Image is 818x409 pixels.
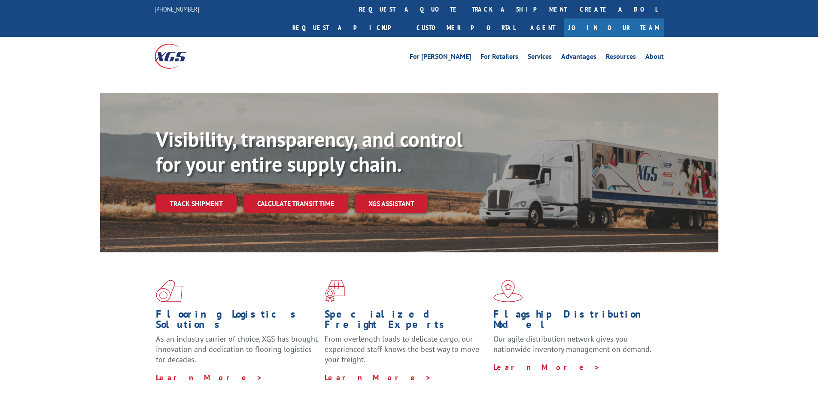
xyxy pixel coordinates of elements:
h1: Flooring Logistics Solutions [156,309,318,334]
a: Learn More > [156,373,263,382]
b: Visibility, transparency, and control for your entire supply chain. [156,126,462,177]
a: Request a pickup [286,18,410,37]
img: xgs-icon-focused-on-flooring-red [325,280,345,302]
a: XGS ASSISTANT [355,194,428,213]
a: Track shipment [156,194,237,212]
a: Customer Portal [410,18,522,37]
a: For Retailers [480,53,518,63]
span: As an industry carrier of choice, XGS has brought innovation and dedication to flooring logistics... [156,334,318,364]
h1: Specialized Freight Experts [325,309,487,334]
a: Learn More > [493,362,600,372]
img: xgs-icon-flagship-distribution-model-red [493,280,523,302]
a: Advantages [561,53,596,63]
a: Services [528,53,552,63]
a: Resources [606,53,636,63]
a: Join Our Team [564,18,664,37]
a: For [PERSON_NAME] [410,53,471,63]
img: xgs-icon-total-supply-chain-intelligence-red [156,280,182,302]
a: Learn More > [325,373,432,382]
h1: Flagship Distribution Model [493,309,656,334]
a: About [645,53,664,63]
a: [PHONE_NUMBER] [155,5,199,13]
span: Our agile distribution network gives you nationwide inventory management on demand. [493,334,651,354]
a: Calculate transit time [243,194,348,213]
p: From overlength loads to delicate cargo, our experienced staff knows the best way to move your fr... [325,334,487,372]
a: Agent [522,18,564,37]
